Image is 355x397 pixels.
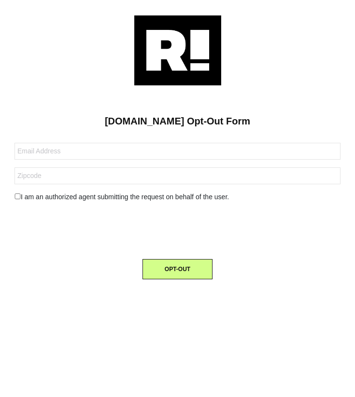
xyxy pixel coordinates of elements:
[7,192,348,202] div: I am an authorized agent submitting the request on behalf of the user.
[104,210,251,247] iframe: reCAPTCHA
[134,15,221,85] img: Retention.com
[14,115,341,127] h1: [DOMAIN_NAME] Opt-Out Form
[14,167,341,184] input: Zipcode
[142,259,213,279] button: OPT-OUT
[14,143,341,160] input: Email Address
